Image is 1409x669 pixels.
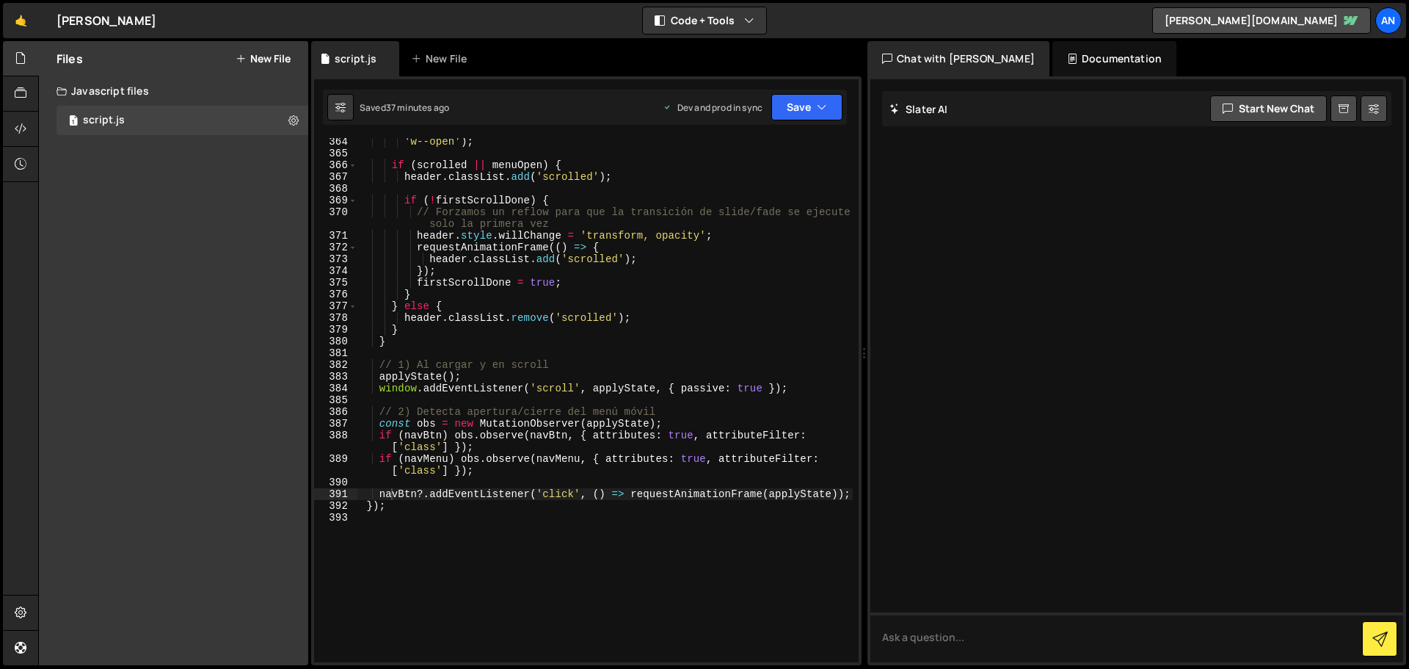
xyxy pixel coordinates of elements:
[1210,95,1327,122] button: Start new chat
[1375,7,1402,34] a: An
[314,324,357,336] div: 379
[314,277,357,289] div: 375
[314,394,357,406] div: 385
[314,430,357,453] div: 388
[314,206,357,230] div: 370
[83,114,125,127] div: script.js
[314,195,357,206] div: 369
[1052,41,1176,76] div: Documentation
[314,312,357,324] div: 378
[314,253,357,265] div: 373
[314,453,357,477] div: 389
[314,406,357,418] div: 386
[236,53,291,65] button: New File
[314,418,357,430] div: 387
[314,347,357,359] div: 381
[867,41,1049,76] div: Chat with [PERSON_NAME]
[314,265,357,277] div: 374
[314,488,357,500] div: 391
[57,106,308,135] div: 16797/45948.js
[39,76,308,106] div: Javascript files
[314,289,357,300] div: 376
[643,7,766,34] button: Code + Tools
[360,101,449,114] div: Saved
[314,300,357,312] div: 377
[663,101,762,114] div: Dev and prod in sync
[314,171,357,183] div: 367
[411,51,473,66] div: New File
[57,12,156,29] div: [PERSON_NAME]
[3,3,39,38] a: 🤙
[1152,7,1371,34] a: [PERSON_NAME][DOMAIN_NAME]
[314,512,357,524] div: 393
[314,359,357,371] div: 382
[314,136,357,148] div: 364
[314,183,357,195] div: 368
[314,383,357,394] div: 384
[314,148,357,159] div: 365
[314,500,357,512] div: 392
[314,477,357,488] div: 390
[386,101,449,114] div: 37 minutes ago
[314,242,357,253] div: 372
[69,116,78,128] span: 1
[314,371,357,383] div: 383
[57,51,83,67] h2: Files
[771,94,842,120] button: Save
[314,336,357,347] div: 380
[889,102,948,116] h2: Slater AI
[335,51,376,66] div: script.js
[314,159,357,171] div: 366
[314,230,357,242] div: 371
